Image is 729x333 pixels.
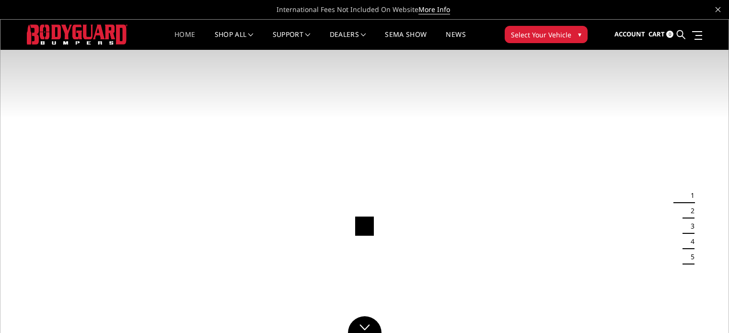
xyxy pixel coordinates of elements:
a: Home [174,31,195,50]
button: 4 of 5 [685,234,694,249]
button: 1 of 5 [685,188,694,203]
span: Select Your Vehicle [511,30,571,40]
button: 5 of 5 [685,249,694,264]
span: Account [614,30,645,38]
span: ▾ [578,29,581,39]
img: BODYGUARD BUMPERS [27,24,127,44]
a: Account [614,22,645,47]
a: SEMA Show [385,31,427,50]
a: shop all [215,31,254,50]
button: 3 of 5 [685,218,694,234]
a: Dealers [330,31,366,50]
a: More Info [418,5,450,14]
button: 2 of 5 [685,203,694,218]
span: Cart [648,30,665,38]
a: Cart 0 [648,22,673,47]
button: Select Your Vehicle [505,26,588,43]
a: Click to Down [348,316,382,333]
a: Support [273,31,311,50]
a: News [446,31,465,50]
span: 0 [666,31,673,38]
